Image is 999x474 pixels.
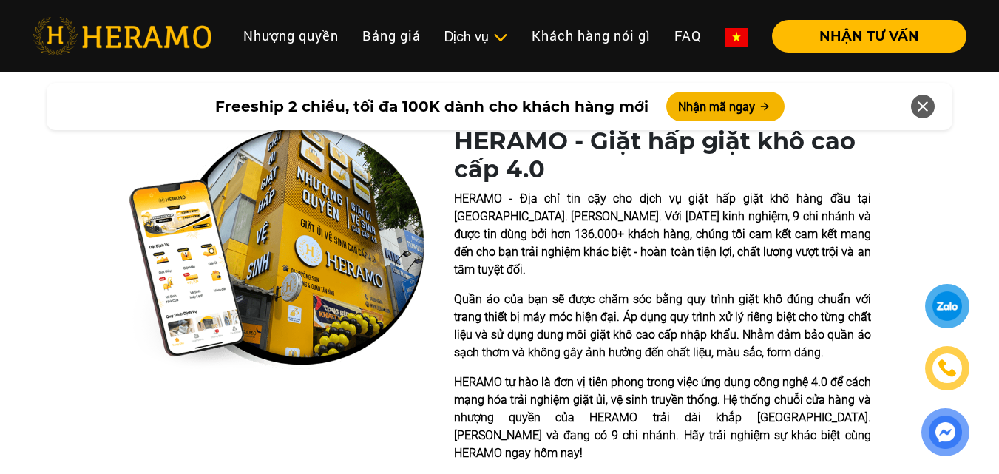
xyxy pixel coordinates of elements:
[927,348,967,388] a: phone-icon
[454,127,871,184] h1: HERAMO - Giặt hấp giặt khô cao cấp 4.0
[772,20,966,53] button: NHẬN TƯ VẤN
[454,190,871,279] p: HERAMO - Địa chỉ tin cậy cho dịch vụ giặt hấp giặt khô hàng đầu tại [GEOGRAPHIC_DATA]. [PERSON_NA...
[520,20,663,52] a: Khách hàng nói gì
[937,358,958,379] img: phone-icon
[454,291,871,362] p: Quần áo của bạn sẽ được chăm sóc bằng quy trình giặt khô đúng chuẩn với trang thiết bị máy móc hi...
[663,20,713,52] a: FAQ
[760,30,966,43] a: NHẬN TƯ VẤN
[351,20,433,52] a: Bảng giá
[231,20,351,52] a: Nhượng quyền
[444,27,508,47] div: Dịch vụ
[454,373,871,462] p: HERAMO tự hào là đơn vị tiên phong trong việc ứng dụng công nghệ 4.0 để cách mạng hóa trải nghiệm...
[33,17,211,55] img: heramo-logo.png
[129,127,424,370] img: heramo-quality-banner
[725,28,748,47] img: vn-flag.png
[215,95,648,118] span: Freeship 2 chiều, tối đa 100K dành cho khách hàng mới
[492,30,508,45] img: subToggleIcon
[666,92,785,121] button: Nhận mã ngay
